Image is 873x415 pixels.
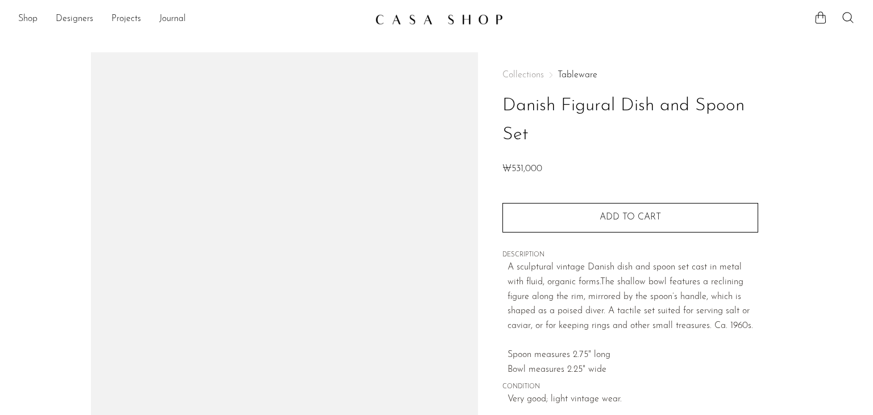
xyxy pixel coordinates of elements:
span: Add to cart [600,213,661,222]
a: Designers [56,12,93,27]
nav: Desktop navigation [18,10,366,29]
p: A sculptural vintage Danish dish and spoon set cast in metal with fluid, organic forms. The shall... [508,260,758,377]
a: Tableware [558,70,597,80]
span: DESCRIPTION [502,250,758,260]
span: Collections [502,70,544,80]
span: Very good; light vintage wear. [508,392,758,407]
a: Projects [111,12,141,27]
nav: Breadcrumbs [502,70,758,80]
ul: NEW HEADER MENU [18,10,366,29]
span: ₩531,000 [502,164,542,173]
a: Journal [159,12,186,27]
span: CONDITION [502,382,758,392]
h1: Danish Figural Dish and Spoon Set [502,92,758,150]
button: Add to cart [502,203,758,233]
a: Shop [18,12,38,27]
